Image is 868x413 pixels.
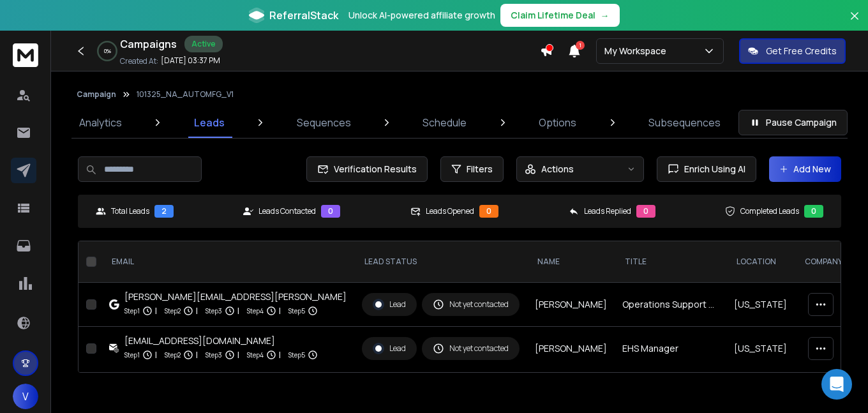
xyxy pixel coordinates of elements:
[601,9,610,22] span: →
[247,304,264,317] p: Step 4
[821,369,852,400] div: Open Intercom Messenger
[155,304,157,317] p: |
[527,283,615,327] td: [PERSON_NAME]
[426,206,474,216] p: Leads Opened
[440,156,504,182] button: Filters
[527,327,615,371] td: [PERSON_NAME]
[124,304,140,317] p: Step 1
[329,163,417,176] span: Verification Results
[120,56,158,66] p: Created At:
[726,283,795,327] td: [US_STATE]
[539,115,576,130] p: Options
[13,384,38,409] button: V
[306,156,428,182] button: Verification Results
[279,304,281,317] p: |
[584,206,631,216] p: Leads Replied
[615,283,726,327] td: Operations Support Supervisor
[194,115,225,130] p: Leads
[279,349,281,361] p: |
[154,205,174,218] div: 2
[423,115,467,130] p: Schedule
[196,349,198,361] p: |
[79,115,122,130] p: Analytics
[846,8,863,38] button: Close banner
[237,304,239,317] p: |
[373,343,406,354] div: Lead
[648,115,721,130] p: Subsequences
[206,304,222,317] p: Step 3
[527,241,615,283] th: NAME
[258,206,316,216] p: Leads Contacted
[321,205,340,218] div: 0
[137,89,234,100] p: 101325_NA_AUTOMFG_V1
[104,47,111,55] p: 0 %
[415,107,474,138] a: Schedule
[161,56,220,66] p: [DATE] 03:37 PM
[769,156,841,182] button: Add New
[641,107,728,138] a: Subsequences
[766,45,837,57] p: Get Free Credits
[297,115,351,130] p: Sequences
[531,107,584,138] a: Options
[124,349,140,361] p: Step 1
[615,327,726,371] td: EHS Manager
[206,349,222,361] p: Step 3
[71,107,130,138] a: Analytics
[288,349,305,361] p: Step 5
[120,36,177,52] h1: Campaigns
[237,349,239,361] p: |
[433,299,509,310] div: Not yet contacted
[124,290,347,303] div: [PERSON_NAME][EMAIL_ADDRESS][PERSON_NAME]
[541,163,574,176] p: Actions
[354,241,527,283] th: LEAD STATUS
[726,327,795,371] td: [US_STATE]
[288,304,305,317] p: Step 5
[479,205,498,218] div: 0
[101,241,354,283] th: EMAIL
[604,45,671,57] p: My Workspace
[111,206,149,216] p: Total Leads
[184,36,223,52] div: Active
[433,343,509,354] div: Not yet contacted
[679,163,745,176] span: Enrich Using AI
[186,107,232,138] a: Leads
[165,304,181,317] p: Step 2
[657,156,756,182] button: Enrich Using AI
[196,304,198,317] p: |
[155,349,157,361] p: |
[739,38,846,64] button: Get Free Credits
[576,41,585,50] span: 1
[738,110,848,135] button: Pause Campaign
[500,4,620,27] button: Claim Lifetime Deal→
[740,206,799,216] p: Completed Leads
[804,205,823,218] div: 0
[615,241,726,283] th: title
[165,349,181,361] p: Step 2
[269,8,338,23] span: ReferralStack
[726,241,795,283] th: location
[373,299,406,310] div: Lead
[247,349,264,361] p: Step 4
[467,163,493,176] span: Filters
[124,334,318,347] div: [EMAIL_ADDRESS][DOMAIN_NAME]
[348,9,495,22] p: Unlock AI-powered affiliate growth
[289,107,359,138] a: Sequences
[636,205,655,218] div: 0
[77,89,116,100] button: Campaign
